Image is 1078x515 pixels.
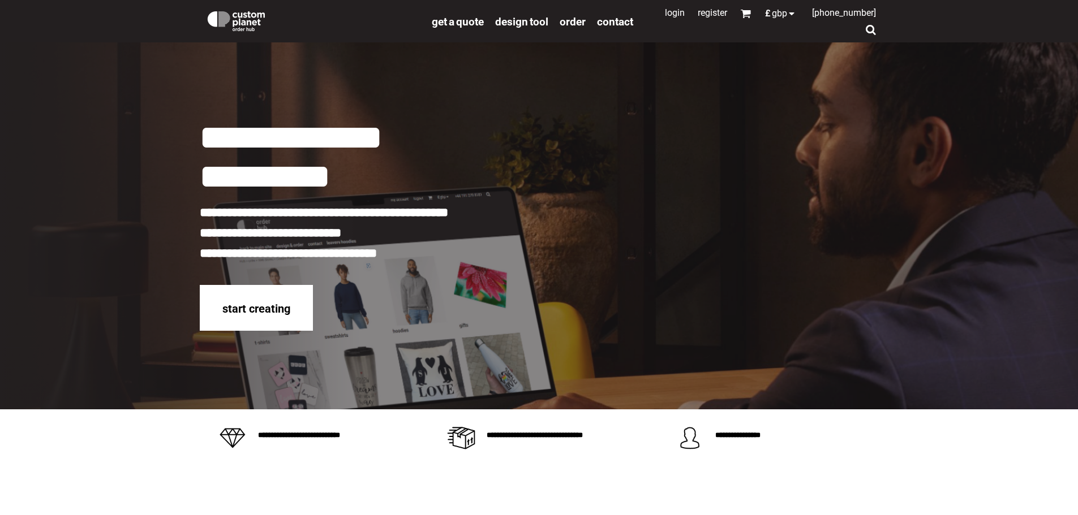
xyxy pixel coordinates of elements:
a: Login [665,7,685,18]
span: £ [765,9,772,18]
span: GBP [772,9,787,18]
a: Register [698,7,727,18]
span: [PHONE_NUMBER] [812,7,876,18]
a: get a quote [432,15,484,28]
a: design tool [495,15,548,28]
span: start creating [222,302,290,315]
a: Contact [597,15,633,28]
a: Custom Planet [200,3,426,37]
a: order [560,15,586,28]
img: Custom Planet [205,8,267,31]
